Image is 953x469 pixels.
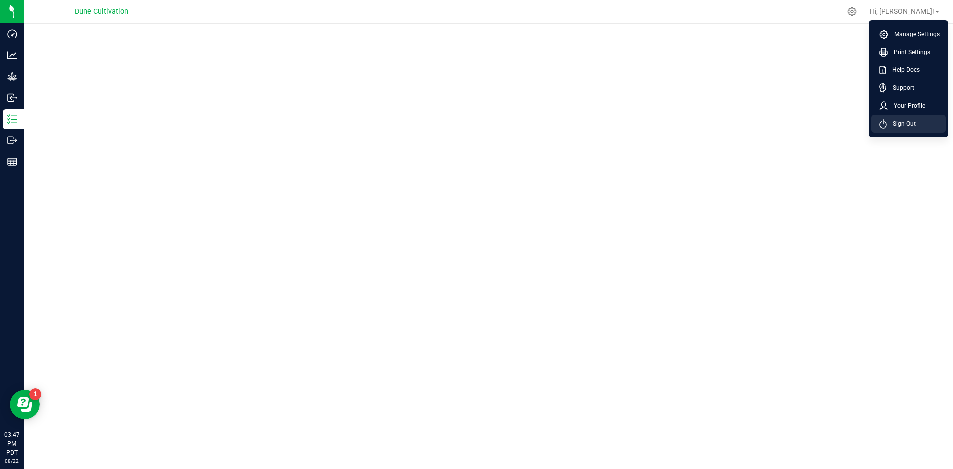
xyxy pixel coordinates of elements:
span: Print Settings [888,47,930,57]
a: Support [879,83,942,93]
p: 03:47 PM PDT [4,430,19,457]
inline-svg: Reports [7,157,17,167]
span: Help Docs [886,65,920,75]
inline-svg: Analytics [7,50,17,60]
span: Your Profile [888,101,925,111]
iframe: Resource center [10,390,40,419]
div: Manage settings [846,7,858,16]
inline-svg: Inventory [7,114,17,124]
inline-svg: Outbound [7,135,17,145]
p: 08/22 [4,457,19,465]
span: Dune Cultivation [75,7,128,16]
li: Sign Out [871,115,946,133]
span: Support [887,83,914,93]
inline-svg: Inbound [7,93,17,103]
span: Hi, [PERSON_NAME]! [870,7,934,15]
inline-svg: Dashboard [7,29,17,39]
a: Help Docs [879,65,942,75]
iframe: Resource center unread badge [29,388,41,400]
span: Sign Out [887,119,916,129]
inline-svg: Grow [7,71,17,81]
span: Manage Settings [888,29,940,39]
